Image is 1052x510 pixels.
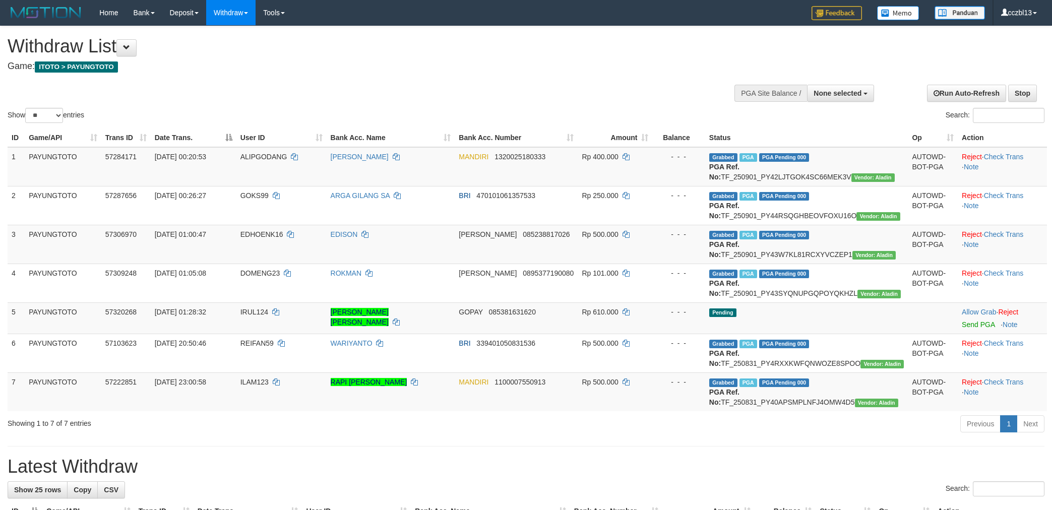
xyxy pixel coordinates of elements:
[1003,321,1018,329] a: Note
[739,192,757,201] span: Marked by cczlie
[962,269,982,277] a: Reject
[105,308,137,316] span: 57320268
[25,372,101,411] td: PAYUNGTOTO
[8,264,25,302] td: 4
[8,372,25,411] td: 7
[25,147,101,186] td: PAYUNGTOTO
[709,192,737,201] span: Grabbed
[97,481,125,498] a: CSV
[476,339,535,347] span: Copy 339401050831536 to clipboard
[709,279,739,297] b: PGA Ref. No:
[984,339,1024,347] a: Check Trans
[8,5,84,20] img: MOTION_logo.png
[984,192,1024,200] a: Check Trans
[984,153,1024,161] a: Check Trans
[105,378,137,386] span: 57222851
[759,153,810,162] span: PGA Pending
[935,6,985,20] img: panduan.png
[652,129,705,147] th: Balance
[860,360,904,368] span: Vendor URL: https://payment4.1velocity.biz
[962,308,998,316] span: ·
[958,186,1047,225] td: · ·
[240,339,274,347] span: REIFAN59
[67,481,98,498] a: Copy
[964,202,979,210] a: Note
[8,129,25,147] th: ID
[656,190,701,201] div: - - -
[8,457,1044,477] h1: Latest Withdraw
[759,270,810,278] span: PGA Pending
[962,192,982,200] a: Reject
[494,378,545,386] span: Copy 1100007550913 to clipboard
[962,153,982,161] a: Reject
[656,268,701,278] div: - - -
[705,264,908,302] td: TF_250901_PY43SYQNUPGQPOYQKHZL
[857,290,901,298] span: Vendor URL: https://payment4.1velocity.biz
[709,163,739,181] b: PGA Ref. No:
[105,192,137,200] span: 57287656
[946,108,1044,123] label: Search:
[523,230,570,238] span: Copy 085238817026 to clipboard
[705,129,908,147] th: Status
[74,486,91,494] span: Copy
[105,339,137,347] span: 57103623
[807,85,874,102] button: None selected
[25,302,101,334] td: PAYUNGTOTO
[958,302,1047,334] td: ·
[327,129,455,147] th: Bank Acc. Name: activate to sort column ascending
[851,173,895,182] span: Vendor URL: https://payment4.1velocity.biz
[759,192,810,201] span: PGA Pending
[240,378,269,386] span: ILAM123
[582,378,618,386] span: Rp 500.000
[962,308,996,316] a: Allow Grab
[964,163,979,171] a: Note
[656,338,701,348] div: - - -
[25,225,101,264] td: PAYUNGTOTO
[739,270,757,278] span: Marked by cczlie
[1017,415,1044,432] a: Next
[155,339,206,347] span: [DATE] 20:50:46
[8,36,691,56] h1: Withdraw List
[958,147,1047,186] td: · ·
[105,230,137,238] span: 57306970
[488,308,535,316] span: Copy 085381631620 to clipboard
[155,308,206,316] span: [DATE] 01:28:32
[8,61,691,72] h4: Game:
[739,153,757,162] span: Marked by cczlie
[331,308,389,326] a: [PERSON_NAME] [PERSON_NAME]
[958,225,1047,264] td: · ·
[908,129,958,147] th: Op: activate to sort column ascending
[155,192,206,200] span: [DATE] 00:26:27
[709,270,737,278] span: Grabbed
[582,153,618,161] span: Rp 400.000
[105,269,137,277] span: 57309248
[331,269,361,277] a: ROKMAN
[459,378,488,386] span: MANDIRI
[459,230,517,238] span: [PERSON_NAME]
[705,372,908,411] td: TF_250831_PY40APSMPLNFJ4OMW4D5
[705,225,908,264] td: TF_250901_PY43W7KL81RCXYVCZEP1
[998,308,1018,316] a: Reject
[240,269,280,277] span: DOMENG23
[927,85,1006,102] a: Run Auto-Refresh
[709,349,739,367] b: PGA Ref. No:
[25,186,101,225] td: PAYUNGTOTO
[962,378,982,386] a: Reject
[240,308,268,316] span: IRUL124
[984,378,1024,386] a: Check Trans
[656,152,701,162] div: - - -
[973,481,1044,496] input: Search:
[958,372,1047,411] td: · ·
[964,279,979,287] a: Note
[739,340,757,348] span: Marked by cczsasa
[582,308,618,316] span: Rp 610.000
[578,129,652,147] th: Amount: activate to sort column ascending
[25,334,101,372] td: PAYUNGTOTO
[759,378,810,387] span: PGA Pending
[908,334,958,372] td: AUTOWD-BOT-PGA
[984,269,1024,277] a: Check Trans
[459,308,482,316] span: GOPAY
[958,264,1047,302] td: · ·
[709,308,736,317] span: Pending
[709,153,737,162] span: Grabbed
